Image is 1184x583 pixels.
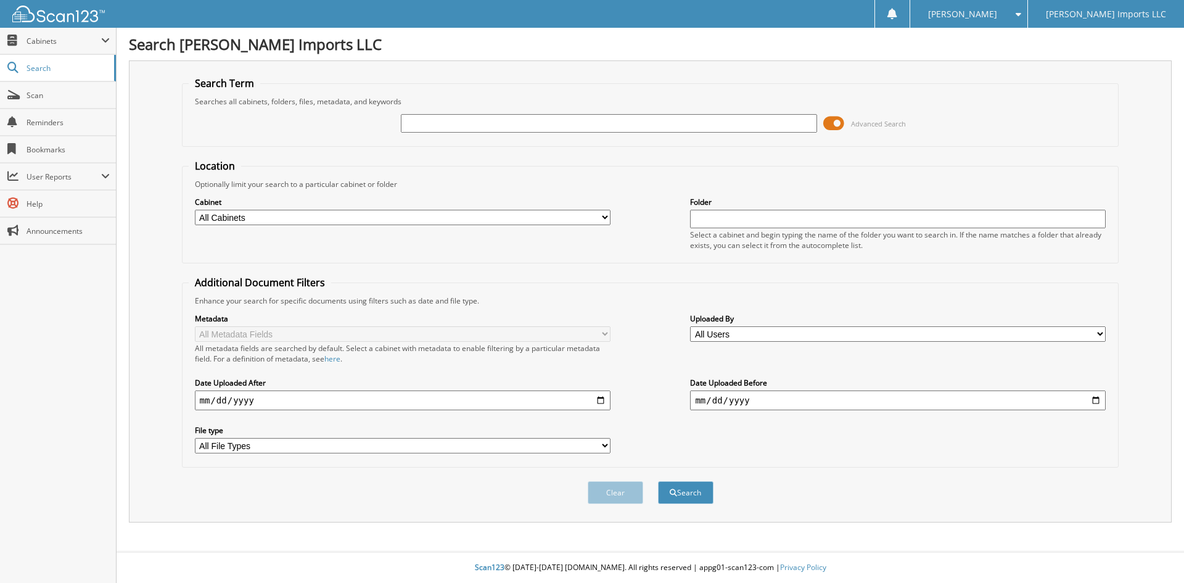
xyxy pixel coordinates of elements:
[189,76,260,90] legend: Search Term
[27,144,110,155] span: Bookmarks
[27,199,110,209] span: Help
[189,296,1112,306] div: Enhance your search for specific documents using filters such as date and file type.
[324,354,340,364] a: here
[195,378,610,388] label: Date Uploaded After
[690,391,1106,410] input: end
[27,36,101,46] span: Cabinets
[189,96,1112,107] div: Searches all cabinets, folders, files, metadata, and keywords
[117,553,1184,583] div: © [DATE]-[DATE] [DOMAIN_NAME]. All rights reserved | appg01-scan123-com |
[129,34,1172,54] h1: Search [PERSON_NAME] Imports LLC
[658,481,713,504] button: Search
[690,229,1106,250] div: Select a cabinet and begin typing the name of the folder you want to search in. If the name match...
[27,172,101,182] span: User Reports
[780,562,826,573] a: Privacy Policy
[195,343,610,364] div: All metadata fields are searched by default. Select a cabinet with metadata to enable filtering b...
[189,276,331,289] legend: Additional Document Filters
[195,425,610,436] label: File type
[588,481,643,504] button: Clear
[195,313,610,324] label: Metadata
[851,119,906,128] span: Advanced Search
[475,562,504,573] span: Scan123
[189,159,241,173] legend: Location
[195,197,610,207] label: Cabinet
[195,391,610,410] input: start
[27,63,108,73] span: Search
[27,226,110,236] span: Announcements
[27,117,110,128] span: Reminders
[1046,10,1166,18] span: [PERSON_NAME] Imports LLC
[690,197,1106,207] label: Folder
[690,378,1106,388] label: Date Uploaded Before
[27,90,110,101] span: Scan
[189,179,1112,189] div: Optionally limit your search to a particular cabinet or folder
[928,10,997,18] span: [PERSON_NAME]
[12,6,105,22] img: scan123-logo-white.svg
[690,313,1106,324] label: Uploaded By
